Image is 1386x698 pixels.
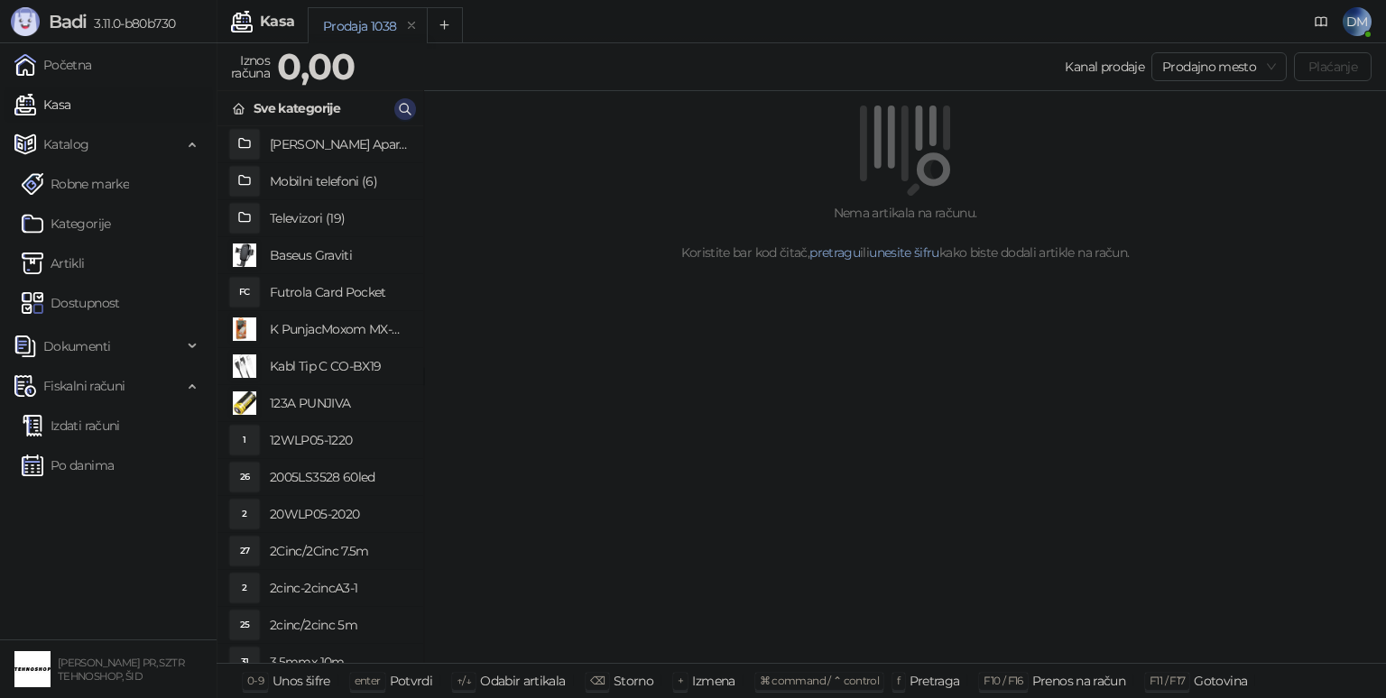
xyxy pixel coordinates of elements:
span: Fiskalni računi [43,368,125,404]
a: Početna [14,47,92,83]
span: Dokumenti [43,328,110,364]
a: Po danima [22,447,114,483]
span: + [678,674,683,687]
a: Izdati računi [22,408,120,444]
a: Dostupnost [22,285,120,321]
div: Storno [614,669,653,693]
div: Nema artikala na računu. Koristite bar kod čitač, ili kako biste dodali artikle na račun. [446,203,1364,262]
span: DM [1343,7,1372,36]
div: Gotovina [1194,669,1247,693]
span: ⌫ [590,674,605,687]
div: 2 [230,500,259,528]
div: Iznos računa [227,49,273,85]
a: pretragu [809,244,860,261]
strong: 0,00 [277,44,355,88]
a: unesite šifru [869,244,939,261]
img: Slika [230,241,259,270]
div: 1 [230,426,259,455]
div: Prodaja 1038 [323,16,396,36]
span: ↑/↓ [457,674,471,687]
div: Kasa [260,14,294,29]
div: 2 [230,574,259,602]
h4: Kabl Tip C CO-BX19 [270,352,409,381]
div: Sve kategorije [254,98,340,118]
small: [PERSON_NAME] PR, SZTR TEHNOSHOP, ŠID [58,657,184,683]
span: F11 / F17 [1150,674,1185,687]
a: Kasa [14,87,70,123]
button: Plaćanje [1294,52,1372,81]
img: 64x64-companyLogo-68805acf-9e22-4a20-bcb3-9756868d3d19.jpeg [14,651,51,687]
a: Robne marke [22,166,129,202]
span: Prodajno mesto [1162,53,1276,80]
div: Odabir artikala [480,669,565,693]
a: Dokumentacija [1307,7,1335,36]
h4: 123A PUNJIVA [270,389,409,418]
span: Badi [49,11,87,32]
h4: [PERSON_NAME] Aparati (2) [270,130,409,159]
h4: 2Cinc/2Cinc 7.5m [270,537,409,565]
div: 26 [230,463,259,491]
a: Kategorije [22,206,111,242]
img: Slika [230,315,259,344]
div: 27 [230,537,259,565]
img: Artikli [22,253,43,274]
h4: Televizori (19) [270,204,409,233]
div: grid [217,126,423,663]
img: Logo [11,7,40,36]
span: ⌘ command / ⌃ control [760,674,880,687]
img: Slika [230,352,259,381]
div: Potvrdi [390,669,433,693]
span: Katalog [43,126,89,162]
button: Add tab [427,7,463,43]
div: Izmena [692,669,735,693]
h4: 2cinc/2cinc 5m [270,611,409,639]
div: Pretraga [910,669,960,693]
h4: 2005LS3528 60led [270,463,409,491]
div: 31 [230,647,259,676]
div: Prenos na račun [1032,669,1125,693]
div: Unos šifre [273,669,330,693]
span: enter [355,674,381,687]
h4: Futrola Card Pocket [270,278,409,307]
div: FC [230,278,259,307]
h4: 12WLP05-1220 [270,426,409,455]
a: ArtikliArtikli [22,245,85,281]
span: 3.11.0-b80b730 [87,15,175,32]
button: remove [400,18,423,33]
h4: 2cinc-2cincA3-1 [270,574,409,602]
h4: 20WLP05-2020 [270,500,409,528]
h4: Mobilni telefoni (6) [270,167,409,196]
span: 0-9 [247,674,263,687]
h4: Baseus Graviti [270,241,409,270]
span: f [897,674,900,687]
div: Kanal prodaje [1065,57,1144,77]
img: Slika [230,389,259,418]
h4: K PunjacMoxom MX-HC25 PD 20W [270,315,409,344]
span: F10 / F16 [984,674,1022,687]
div: 25 [230,611,259,639]
h4: 3.5mmx 10m [270,647,409,676]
